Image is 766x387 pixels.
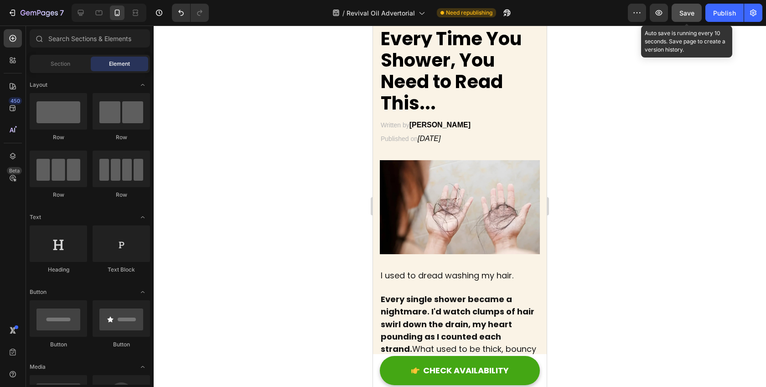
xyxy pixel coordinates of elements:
[135,360,150,374] span: Toggle open
[93,266,150,274] div: Text Block
[4,4,68,22] button: 7
[45,109,67,117] i: [DATE]
[51,60,70,68] span: Section
[713,8,736,18] div: Publish
[7,167,22,174] div: Beta
[30,266,87,274] div: Heading
[679,9,694,17] span: Save
[347,8,415,18] span: Revival Oil Advertorial
[7,135,167,228] img: Alt Image
[30,133,87,141] div: Row
[30,363,46,371] span: Media
[172,4,209,22] div: Undo/Redo
[30,191,87,199] div: Row
[8,96,36,103] span: Written by
[30,213,41,221] span: Text
[8,244,140,256] span: I used to dread washing my hair.
[8,268,161,329] strong: Every single shower became a nightmare. I'd watch clumps of hair swirl down the drain, my heart p...
[342,8,345,18] span: /
[373,26,547,387] iframe: Design area
[30,288,47,296] span: Button
[30,340,87,349] div: Button
[93,340,150,349] div: Button
[60,7,64,18] p: 7
[135,78,150,92] span: Toggle open
[672,4,702,22] button: Save
[50,338,136,352] div: CHECK AVAILABILITY
[93,133,150,141] div: Row
[30,81,47,89] span: Layout
[109,60,130,68] span: Element
[135,210,150,225] span: Toggle open
[30,29,150,47] input: Search Sections & Elements
[8,110,45,117] span: Published on
[36,95,98,103] strong: [PERSON_NAME]
[705,4,744,22] button: Publish
[446,9,492,17] span: Need republishing
[8,268,163,366] span: What used to be thick, bouncy hair that I could style any way I wanted had turned into thin, life...
[7,330,167,360] a: CHECK AVAILABILITY
[9,97,22,105] div: 450
[135,285,150,299] span: Toggle open
[93,191,150,199] div: Row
